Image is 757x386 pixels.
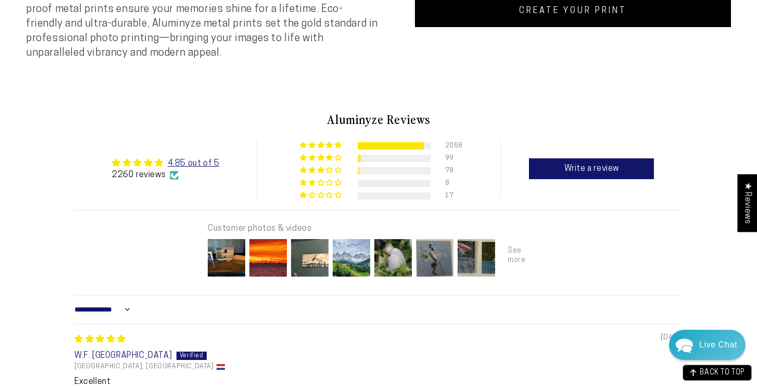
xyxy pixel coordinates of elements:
div: 1% (17) reviews with 1 star rating [300,192,343,200]
div: 2260 reviews [112,169,219,181]
div: 0% (8) reviews with 2 star rating [300,179,343,187]
div: Chat widget toggle [669,330,746,360]
div: Average rating is 4.85 stars [112,157,219,169]
span: [DATE] [661,333,683,342]
span: W.F. [GEOGRAPHIC_DATA] [74,352,172,360]
img: User picture [289,237,331,279]
img: User picture [456,237,497,279]
div: 4% (99) reviews with 4 star rating [300,154,343,162]
span: [GEOGRAPHIC_DATA], [GEOGRAPHIC_DATA] [74,363,214,371]
select: Sort dropdown [74,300,133,320]
div: 3% (78) reviews with 3 star rating [300,167,343,175]
div: 99 [445,155,458,162]
a: 4.85 out of 5 [168,159,220,168]
span: BACK TO TOP [700,369,745,377]
span: 5 star review [74,335,126,344]
img: Verified Checkmark [170,171,179,180]
img: NL [217,364,225,370]
img: User picture [331,237,372,279]
img: User picture [414,237,456,279]
div: Contact Us Directly [699,330,737,360]
img: User picture [497,237,539,279]
div: 8 [445,180,458,187]
a: Write a review [529,158,654,179]
div: 91% (2058) reviews with 5 star rating [300,142,343,150]
img: User picture [372,237,414,279]
div: 17 [445,192,458,200]
div: 78 [445,167,458,175]
h2: Aluminyze Reviews [74,110,683,128]
img: User picture [206,237,247,279]
img: User picture [247,237,289,279]
div: 2058 [445,142,458,150]
div: Click to open Judge.me floating reviews tab [737,174,757,232]
div: Customer photos & videos [208,223,537,234]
